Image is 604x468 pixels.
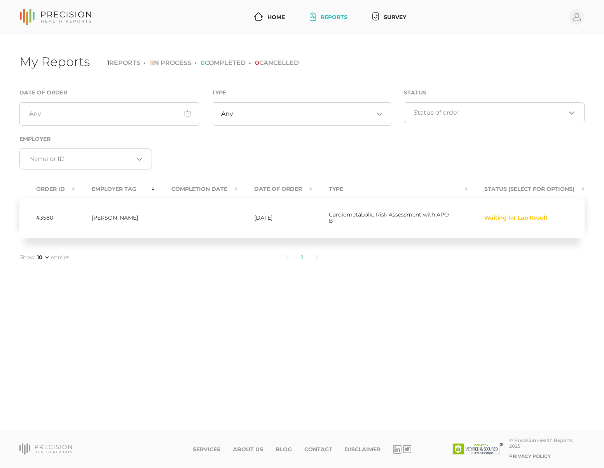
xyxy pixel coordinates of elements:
[509,453,551,459] a: Privacy Policy
[255,59,259,66] span: 0
[35,253,50,261] select: Showentries
[509,437,585,449] div: © Precision Health Reports, 2025
[194,59,246,66] li: COMPLETED
[19,180,75,198] th: Order ID : activate to sort column ascending
[329,211,449,224] span: Cardiometabolic Risk Assessment with APO B
[404,102,585,123] div: Search for option
[107,59,109,66] span: 1
[19,198,75,238] td: #3580
[19,54,90,69] h1: My Reports
[304,446,332,453] a: Contact
[107,59,140,66] li: REPORTS
[75,180,155,198] th: Employer Tag : activate to sort column ascending
[307,10,351,24] a: Reports
[276,446,292,453] a: Blog
[212,102,393,126] div: Search for option
[212,89,226,96] label: Type
[143,59,191,66] li: IN PROCESS
[201,59,205,66] span: 0
[237,180,312,198] th: Date Of Order : activate to sort column ascending
[155,180,237,198] th: Completion Date : activate to sort column ascending
[414,109,566,117] input: Search for option
[150,59,152,66] span: 1
[19,102,200,126] input: Any
[221,110,233,118] span: Any
[19,89,67,96] label: Date of Order
[193,446,220,453] a: Services
[75,198,155,238] td: [PERSON_NAME]
[452,443,503,455] img: SSL site seal - click to verify
[19,136,51,142] label: Employer
[233,110,374,118] input: Search for option
[468,180,585,198] th: Status (Select for Options) : activate to sort column ascending
[312,180,468,198] th: Type : activate to sort column ascending
[19,148,152,169] div: Search for option
[249,59,299,66] li: CANCELLED
[369,10,409,24] a: Survey
[484,215,548,221] span: Waiting for Lab Result
[345,446,381,453] a: Disclaimer
[251,10,288,24] a: Home
[233,446,263,453] a: About Us
[404,89,426,96] label: Status
[237,198,312,238] td: [DATE]
[29,155,133,163] input: Search for option
[19,253,70,262] label: Show entries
